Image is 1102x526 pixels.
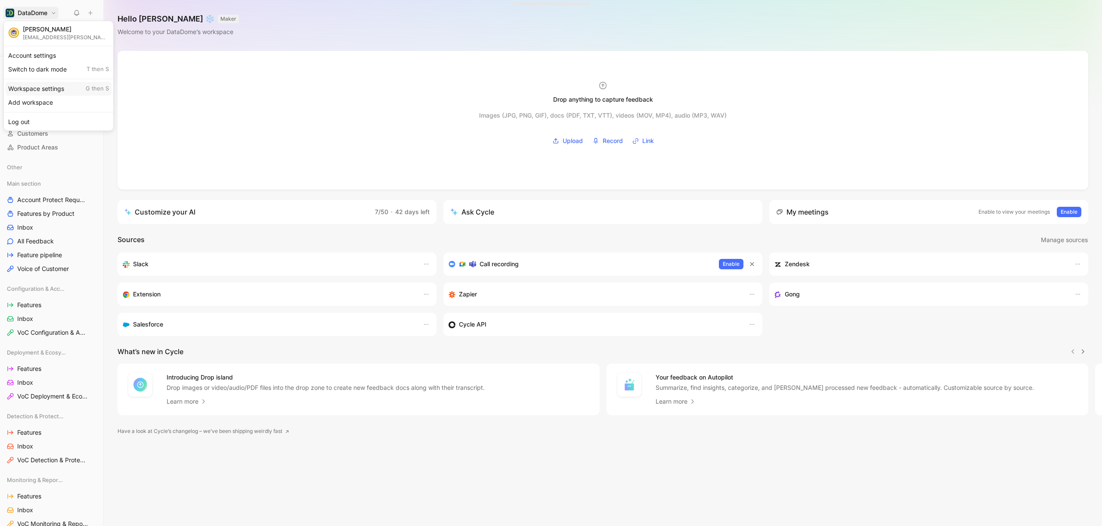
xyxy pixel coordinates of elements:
div: Workspace settings [6,82,111,96]
span: G then S [86,85,109,93]
div: DataDomeDataDome [3,21,114,131]
span: T then S [87,65,109,73]
div: [EMAIL_ADDRESS][PERSON_NAME][DOMAIN_NAME] [23,34,109,40]
img: avatar [9,28,18,37]
div: Log out [6,115,111,129]
div: [PERSON_NAME] [23,25,109,33]
div: Add workspace [6,96,111,109]
div: Switch to dark mode [6,62,111,76]
div: Account settings [6,49,111,62]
